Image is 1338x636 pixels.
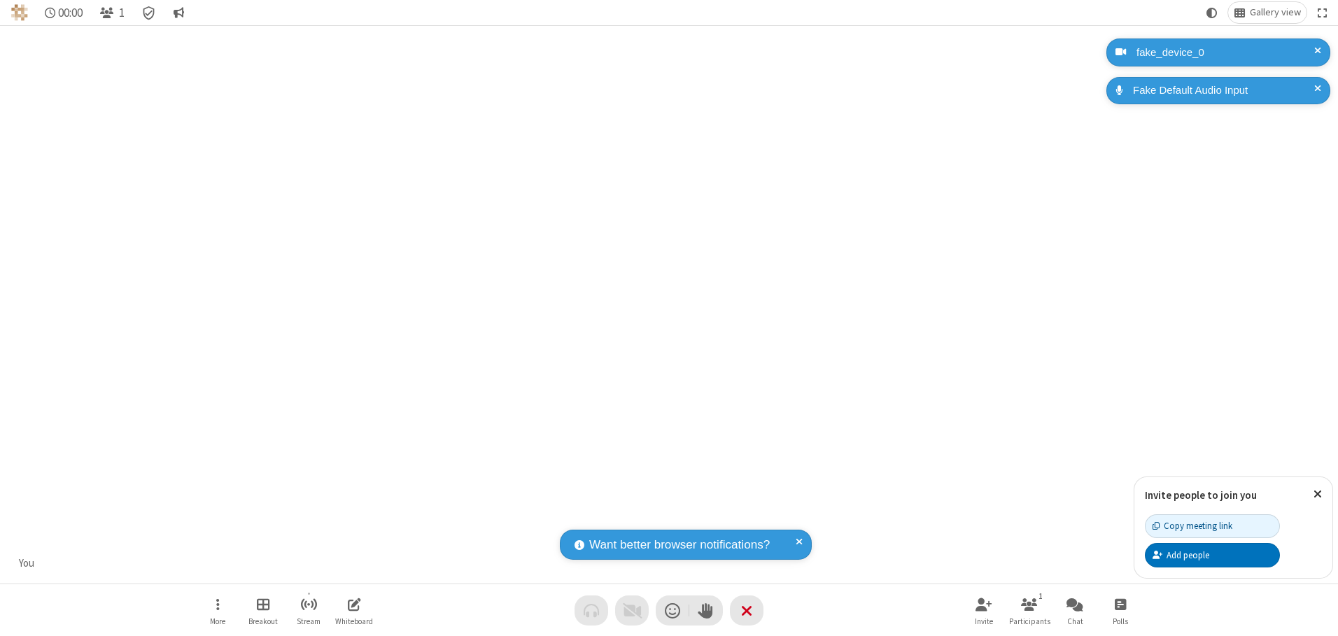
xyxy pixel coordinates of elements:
[288,591,330,630] button: Start streaming
[1303,477,1332,511] button: Close popover
[615,595,649,626] button: Video
[1035,590,1047,602] div: 1
[210,617,225,626] span: More
[1153,519,1232,532] div: Copy meeting link
[589,536,770,554] span: Want better browser notifications?
[689,595,723,626] button: Raise hand
[119,6,125,20] span: 1
[248,617,278,626] span: Breakout
[11,4,28,21] img: QA Selenium DO NOT DELETE OR CHANGE
[1099,591,1141,630] button: Open poll
[1128,83,1320,99] div: Fake Default Audio Input
[94,2,130,23] button: Open participant list
[1145,543,1280,567] button: Add people
[1201,2,1223,23] button: Using system theme
[1113,617,1128,626] span: Polls
[136,2,162,23] div: Meeting details Encryption enabled
[963,591,1005,630] button: Invite participants (Alt+I)
[39,2,89,23] div: Timer
[1008,591,1050,630] button: Open participant list
[1067,617,1083,626] span: Chat
[1054,591,1096,630] button: Open chat
[1145,488,1257,502] label: Invite people to join you
[14,556,40,572] div: You
[167,2,190,23] button: Conversation
[1228,2,1307,23] button: Change layout
[656,595,689,626] button: Send a reaction
[1009,617,1050,626] span: Participants
[197,591,239,630] button: Open menu
[1132,45,1320,61] div: fake_device_0
[297,617,321,626] span: Stream
[730,595,763,626] button: End or leave meeting
[58,6,83,20] span: 00:00
[242,591,284,630] button: Manage Breakout Rooms
[975,617,993,626] span: Invite
[1145,514,1280,538] button: Copy meeting link
[1250,7,1301,18] span: Gallery view
[333,591,375,630] button: Open shared whiteboard
[575,595,608,626] button: Audio problem - check your Internet connection or call by phone
[1312,2,1333,23] button: Fullscreen
[335,617,373,626] span: Whiteboard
